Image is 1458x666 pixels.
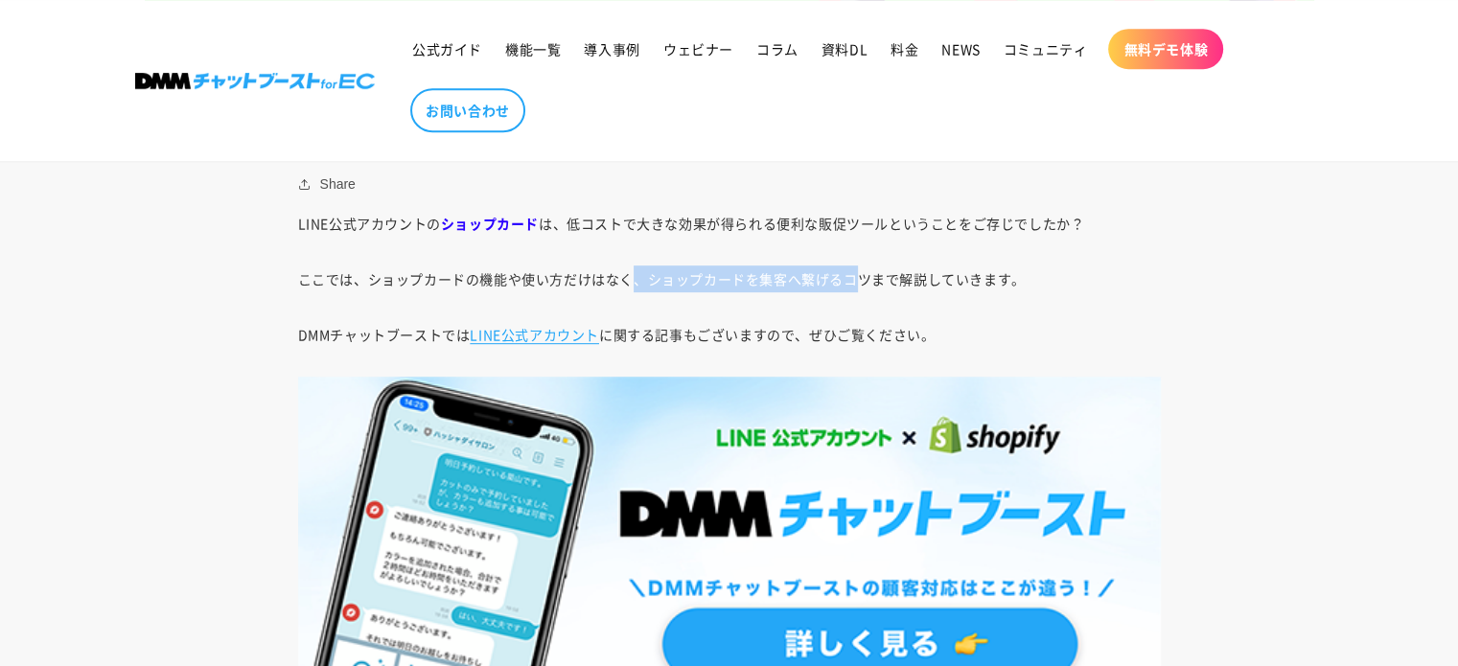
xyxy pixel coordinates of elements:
[756,40,798,57] span: コラム
[879,29,930,69] a: 料金
[470,325,599,344] a: LINE公式アカウント
[1108,29,1223,69] a: 無料デモ体験
[1123,40,1208,57] span: 無料デモ体験
[584,40,639,57] span: 導入事例
[891,40,918,57] span: 料金
[298,210,1161,237] p: LINE公式アカウントの は、低コストで大きな効果が得られる便利な販促ツールということをご存じでしたか？
[494,29,572,69] a: 機能一覧
[745,29,810,69] a: コラム
[441,214,539,233] b: ショップカード
[505,40,561,57] span: 機能一覧
[652,29,745,69] a: ウェビナー
[663,40,733,57] span: ウェビナー
[992,29,1099,69] a: コミュニティ
[298,321,1161,348] p: DMMチャットブーストでは に関する記事もございますので、ぜひご覧ください。
[426,102,510,119] span: お問い合わせ
[298,172,361,195] button: Share
[822,40,868,57] span: 資料DL
[298,265,1161,292] p: ここでは、ショップカードの機能や使い方だけはなく、ショップカードを集客へ繋げるコツまで解説していきます。
[412,40,482,57] span: 公式ガイド
[930,29,991,69] a: NEWS
[135,73,375,89] img: 株式会社DMM Boost
[810,29,879,69] a: 資料DL
[1004,40,1088,57] span: コミュニティ
[941,40,980,57] span: NEWS
[410,88,525,132] a: お問い合わせ
[401,29,494,69] a: 公式ガイド
[572,29,651,69] a: 導入事例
